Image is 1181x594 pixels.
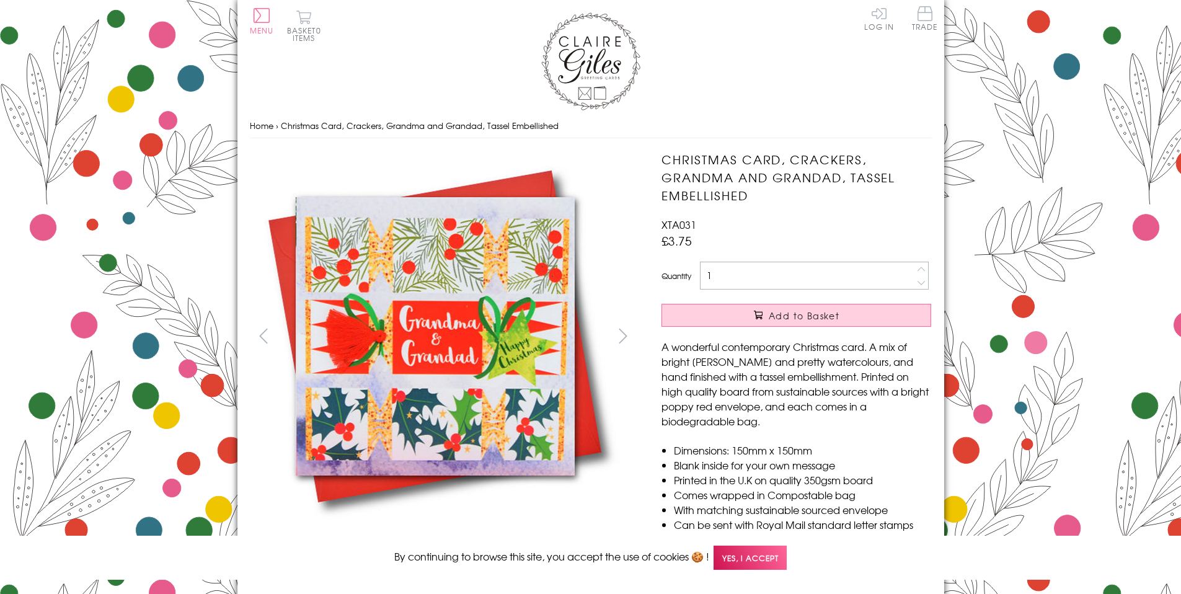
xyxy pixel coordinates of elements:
[276,120,278,131] span: ›
[609,322,637,350] button: next
[674,458,931,472] li: Blank inside for your own message
[541,12,640,110] img: Claire Giles Greetings Cards
[674,443,931,458] li: Dimensions: 150mm x 150mm
[287,10,321,42] button: Basket0 items
[250,113,932,139] nav: breadcrumbs
[250,120,273,131] a: Home
[912,6,938,30] span: Trade
[281,120,559,131] span: Christmas Card, Crackers, Grandma and Grandad, Tassel Embellished
[661,217,696,232] span: XTA031
[912,6,938,33] a: Trade
[864,6,894,30] a: Log In
[661,339,931,428] p: A wonderful contemporary Christmas card. A mix of bright [PERSON_NAME] and pretty watercolours, a...
[661,270,691,281] label: Quantity
[674,502,931,517] li: With matching sustainable sourced envelope
[769,309,839,322] span: Add to Basket
[661,232,692,249] span: £3.75
[661,304,931,327] button: Add to Basket
[714,546,787,570] span: Yes, I accept
[674,487,931,502] li: Comes wrapped in Compostable bag
[250,8,274,34] button: Menu
[249,151,621,522] img: Christmas Card, Crackers, Grandma and Grandad, Tassel Embellished
[293,25,321,43] span: 0 items
[674,517,931,532] li: Can be sent with Royal Mail standard letter stamps
[250,25,274,36] span: Menu
[674,472,931,487] li: Printed in the U.K on quality 350gsm board
[661,151,931,204] h1: Christmas Card, Crackers, Grandma and Grandad, Tassel Embellished
[637,151,1009,523] img: Christmas Card, Crackers, Grandma and Grandad, Tassel Embellished
[250,322,278,350] button: prev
